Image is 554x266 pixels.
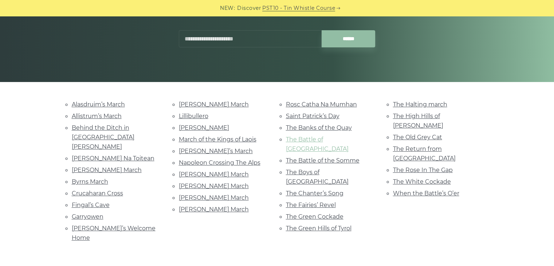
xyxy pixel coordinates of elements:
a: [PERSON_NAME] March [72,167,142,173]
a: Lillibullero [179,113,208,120]
a: [PERSON_NAME] [179,124,229,131]
a: Napoleon Crossing The Alps [179,159,260,166]
a: The Old Grey Cat [393,134,442,141]
a: Crucaharan Cross [72,190,123,197]
a: [PERSON_NAME] Na Toitean [72,155,154,162]
a: The Banks of the Quay [286,124,352,131]
a: [PERSON_NAME] March [179,101,249,108]
a: The Rose In The Gap [393,167,453,173]
a: [PERSON_NAME] March [179,194,249,201]
a: When the Battle’s O’er [393,190,459,197]
a: Allistrum’s March [72,113,122,120]
a: Behind the Ditch in [GEOGRAPHIC_DATA] [PERSON_NAME] [72,124,134,150]
a: [PERSON_NAME]’s Welcome Home [72,225,156,241]
a: [PERSON_NAME]’s March [179,148,253,154]
a: Fingal’s Cave [72,202,110,208]
a: [PERSON_NAME] March [179,206,249,213]
a: [PERSON_NAME] March [179,183,249,189]
a: Garryowen [72,213,103,220]
a: Byrns March [72,178,108,185]
a: The White Cockade [393,178,451,185]
span: NEW: [220,4,235,12]
a: Saint Patrick’s Day [286,113,339,120]
a: Alasdruim’s March [72,101,125,108]
a: The Green Hills of Tyrol [286,225,351,232]
span: Discover [237,4,261,12]
a: The Chanter’s Song [286,190,343,197]
a: The Green Cockade [286,213,343,220]
a: [PERSON_NAME] March [179,171,249,178]
a: March of the Kings of Laois [179,136,256,143]
a: PST10 - Tin Whistle Course [262,4,335,12]
a: The Return from [GEOGRAPHIC_DATA] [393,145,456,162]
a: The Battle of the Somme [286,157,359,164]
a: The Boys of [GEOGRAPHIC_DATA] [286,169,349,185]
a: The Battle of [GEOGRAPHIC_DATA] [286,136,349,152]
a: Rosc Catha Na Mumhan [286,101,357,108]
a: The Fairies’ Revel [286,202,336,208]
a: The Halting march [393,101,447,108]
a: The High Hills of [PERSON_NAME] [393,113,443,129]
